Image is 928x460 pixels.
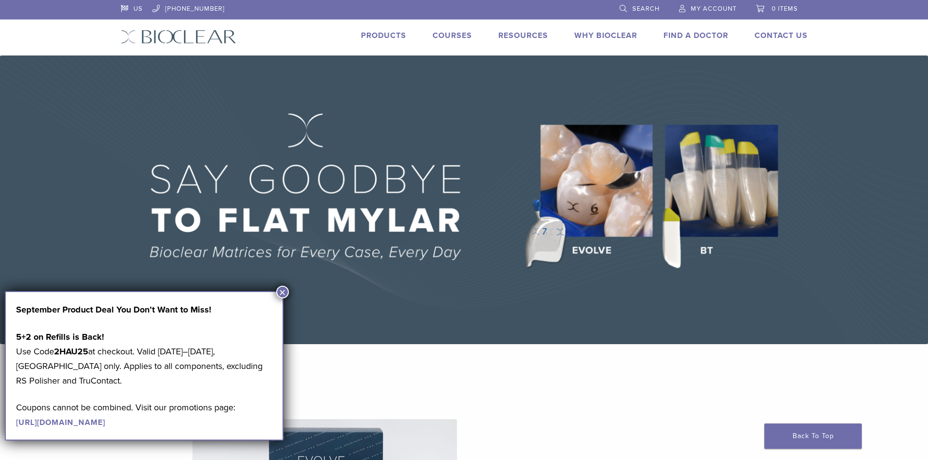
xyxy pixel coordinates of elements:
a: Back To Top [764,423,862,449]
a: Contact Us [755,31,808,40]
a: Courses [433,31,472,40]
span: Search [632,5,660,13]
a: [URL][DOMAIN_NAME] [16,418,105,427]
a: Why Bioclear [574,31,637,40]
a: Products [361,31,406,40]
img: Bioclear [121,30,236,44]
strong: 2HAU25 [54,346,88,357]
strong: 5+2 on Refills is Back! [16,331,104,342]
p: Use Code at checkout. Valid [DATE]–[DATE], [GEOGRAPHIC_DATA] only. Applies to all components, exc... [16,330,272,388]
a: Resources [498,31,548,40]
strong: September Product Deal You Don’t Want to Miss! [16,304,211,315]
a: Find A Doctor [663,31,728,40]
span: 0 items [772,5,798,13]
button: Close [276,286,289,298]
span: My Account [691,5,737,13]
p: Coupons cannot be combined. Visit our promotions page: [16,400,272,429]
